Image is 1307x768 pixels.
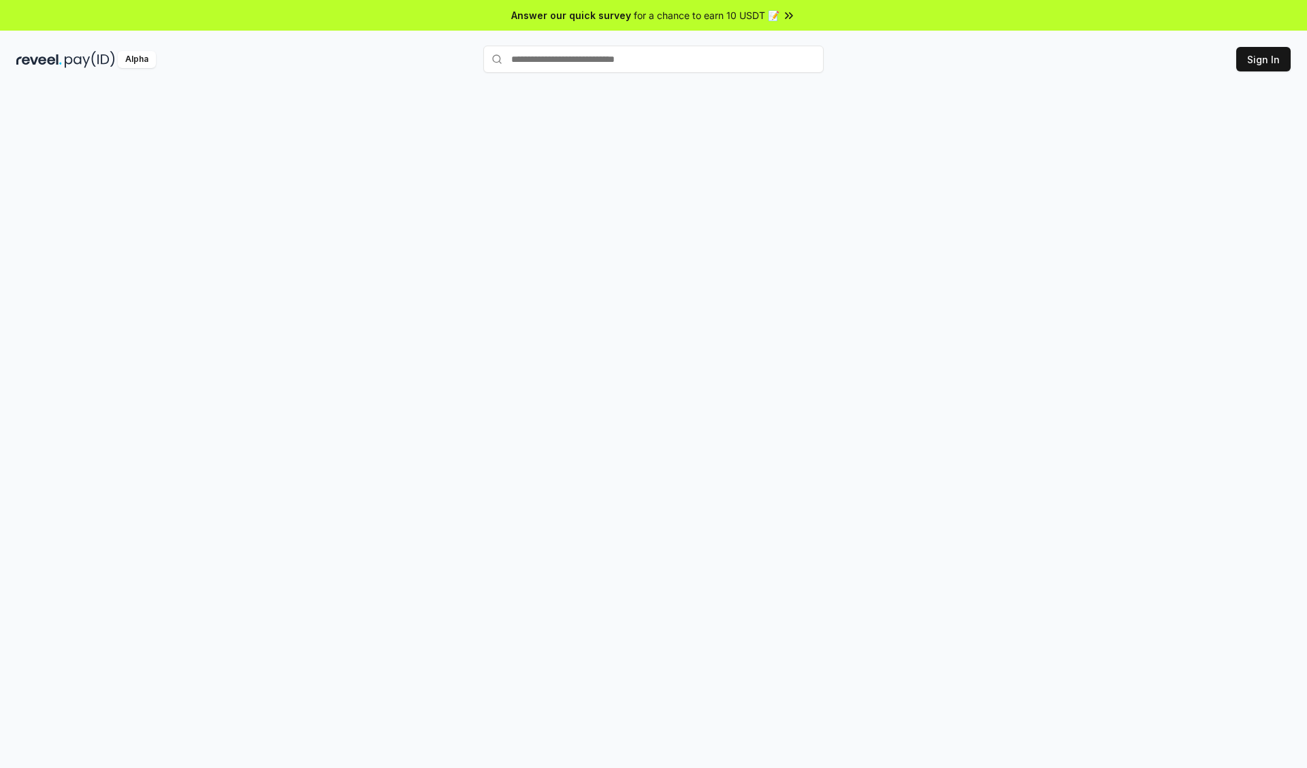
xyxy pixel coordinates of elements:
button: Sign In [1236,47,1291,71]
span: for a chance to earn 10 USDT 📝 [634,8,779,22]
span: Answer our quick survey [511,8,631,22]
img: pay_id [65,51,115,68]
img: reveel_dark [16,51,62,68]
div: Alpha [118,51,156,68]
